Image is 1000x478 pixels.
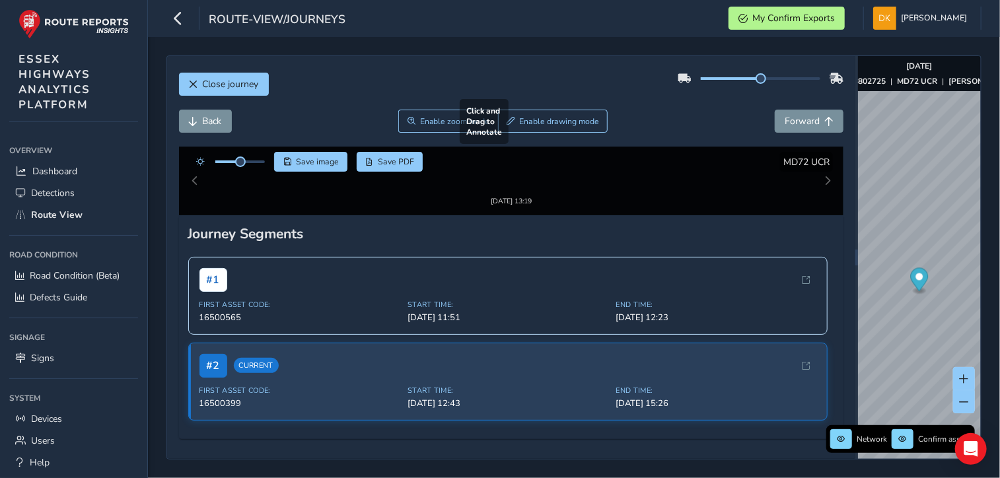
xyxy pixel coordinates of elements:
span: MD72 UCR [783,156,830,168]
div: Open Intercom Messenger [955,433,987,465]
a: Help [9,452,138,473]
div: Map marker [910,268,928,295]
span: Close journey [203,78,259,90]
img: diamond-layout [873,7,896,30]
a: Defects Guide [9,287,138,308]
button: Save [274,152,347,172]
a: Route View [9,204,138,226]
a: Detections [9,182,138,204]
span: Detections [31,187,75,199]
span: [DATE] 12:23 [616,300,817,312]
span: Back [203,115,222,127]
span: Dashboard [32,165,77,178]
span: Defects Guide [30,291,87,304]
button: Draw [498,110,608,133]
div: Journey Segments [188,213,835,231]
div: System [9,388,138,408]
a: Signs [9,347,138,369]
span: 16500399 [199,386,400,397]
span: [DATE] 15:26 [616,386,817,397]
a: Devices [9,408,138,430]
a: Users [9,430,138,452]
img: rr logo [18,9,129,39]
span: Enable drawing mode [519,116,599,127]
button: Zoom [398,110,498,133]
span: Road Condition (Beta) [30,269,120,282]
span: # 1 [199,256,227,280]
span: [PERSON_NAME] [901,7,967,30]
span: Current [234,347,279,362]
span: Confirm assets [918,434,971,444]
span: Signs [31,352,54,364]
span: Users [31,434,55,447]
span: 16500565 [199,300,400,312]
span: Devices [31,413,62,425]
span: ESSEX HIGHWAYS ANALYTICS PLATFORM [18,51,90,112]
span: First Asset Code: [199,288,400,298]
div: [DATE] 13:19 [471,179,552,189]
span: Save image [296,156,339,167]
span: Route View [31,209,83,221]
span: route-view/journeys [209,11,345,30]
strong: MD72 UCR [897,76,937,86]
span: Start Time: [408,288,608,298]
span: Save PDF [378,156,414,167]
span: [DATE] 11:51 [408,300,608,312]
span: My Confirm Exports [752,12,835,24]
span: End Time: [616,374,817,384]
button: [PERSON_NAME] [873,7,972,30]
div: Overview [9,141,138,160]
span: Network [857,434,887,444]
div: Road Condition [9,245,138,265]
span: End Time: [616,288,817,298]
span: Help [30,456,50,469]
button: Close journey [179,73,269,96]
strong: [DATE] [906,61,932,71]
button: Forward [775,110,843,133]
button: My Confirm Exports [729,7,845,30]
span: [DATE] 12:43 [408,386,608,397]
span: Forward [785,115,820,127]
div: Signage [9,327,138,347]
span: Enable zoom mode [420,116,490,127]
button: PDF [357,152,423,172]
a: Road Condition (Beta) [9,265,138,287]
img: Thumbnail frame [471,166,552,179]
span: # 2 [199,342,227,366]
a: Dashboard [9,160,138,182]
span: Start Time: [408,374,608,384]
span: First Asset Code: [199,374,400,384]
button: Back [179,110,232,133]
